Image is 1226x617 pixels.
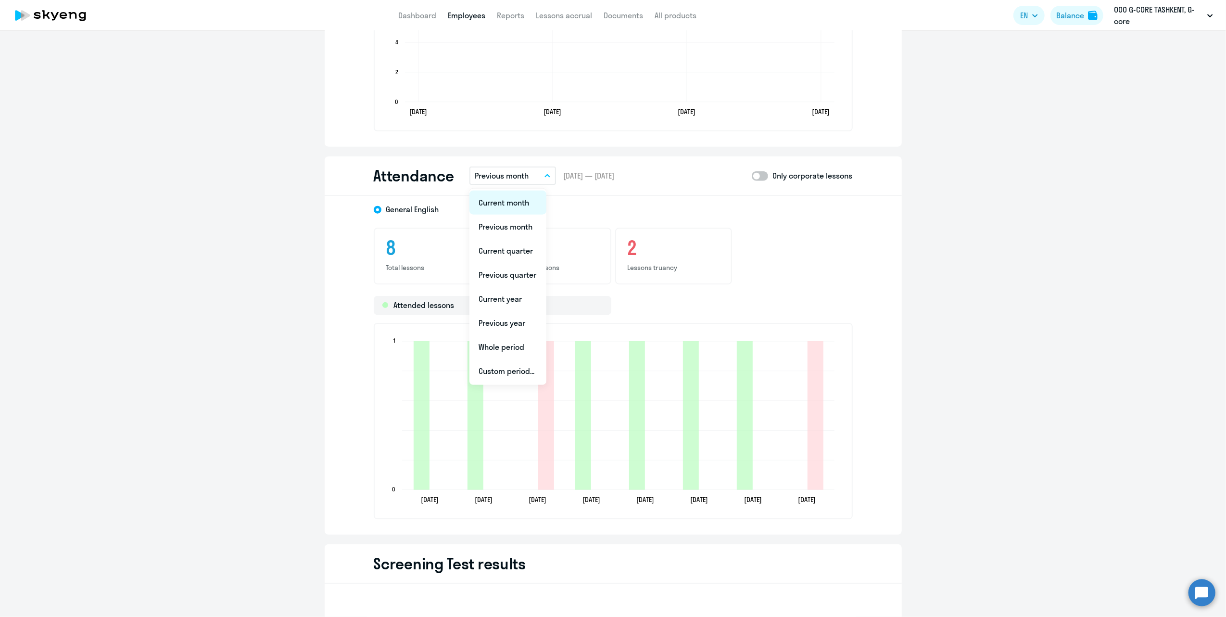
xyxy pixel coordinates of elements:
path: 2025-08-04T22:00:00.000Z Attended lessons 1 [468,341,483,490]
h3: 6 [507,236,599,259]
text: [DATE] [475,495,493,504]
p: Lessons truancy [628,263,720,272]
text: [DATE] [678,107,695,116]
text: 4 [395,39,398,46]
path: 2025-08-14T22:00:00.000Z Attended lessons 1 [575,341,591,490]
button: EN [1013,6,1045,25]
text: [DATE] [409,107,427,116]
div: Balance [1056,10,1084,21]
text: [DATE] [421,495,439,504]
h3: 8 [386,236,478,259]
path: 2025-08-10T22:00:00.000Z Truancy 1 [538,341,554,490]
text: [DATE] [543,107,561,116]
text: 0 [395,98,398,105]
path: 2025-08-21T22:00:00.000Z Attended lessons 1 [683,341,699,490]
a: All products [655,11,696,20]
a: Employees [448,11,485,20]
p: ООО G-CORE TASHKENT, G-core [1114,4,1203,27]
text: [DATE] [636,495,654,504]
img: balance [1088,11,1098,20]
text: [DATE] [798,495,816,504]
h3: 2 [628,236,720,259]
div: Attended lessons [374,296,491,315]
text: [DATE] [582,495,600,504]
div: Truancy [494,296,611,315]
path: 2025-08-24T22:00:00.000Z Attended lessons 1 [737,341,753,490]
p: Total lessons [386,263,478,272]
p: Only corporate lessons [773,170,853,181]
h2: Screening Test results [374,554,526,573]
path: 2025-08-28T22:00:00.000Z Truancy 1 [808,341,823,490]
p: Attended lessons [507,263,599,272]
text: 1 [393,337,395,345]
span: EN [1020,10,1028,21]
text: 0 [392,486,395,493]
span: [DATE] — [DATE] [564,170,615,181]
a: Reports [497,11,524,20]
ul: EN [469,189,546,385]
span: General English [386,204,439,215]
button: Balancebalance [1050,6,1103,25]
a: Documents [604,11,643,20]
a: Dashboard [398,11,436,20]
path: 2025-08-20T22:00:00.000Z Attended lessons 1 [629,341,645,490]
h2: Attendance [374,166,454,185]
text: [DATE] [529,495,546,504]
button: ООО G-CORE TASHKENT, G-core [1109,4,1218,27]
text: [DATE] [690,495,708,504]
button: Previous month [469,167,556,185]
text: [DATE] [744,495,762,504]
a: Lessons accrual [536,11,592,20]
path: 2025-08-03T22:00:00.000Z Attended lessons 1 [414,341,430,490]
text: [DATE] [812,107,830,116]
p: Previous month [475,170,529,181]
text: 2 [395,68,398,76]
